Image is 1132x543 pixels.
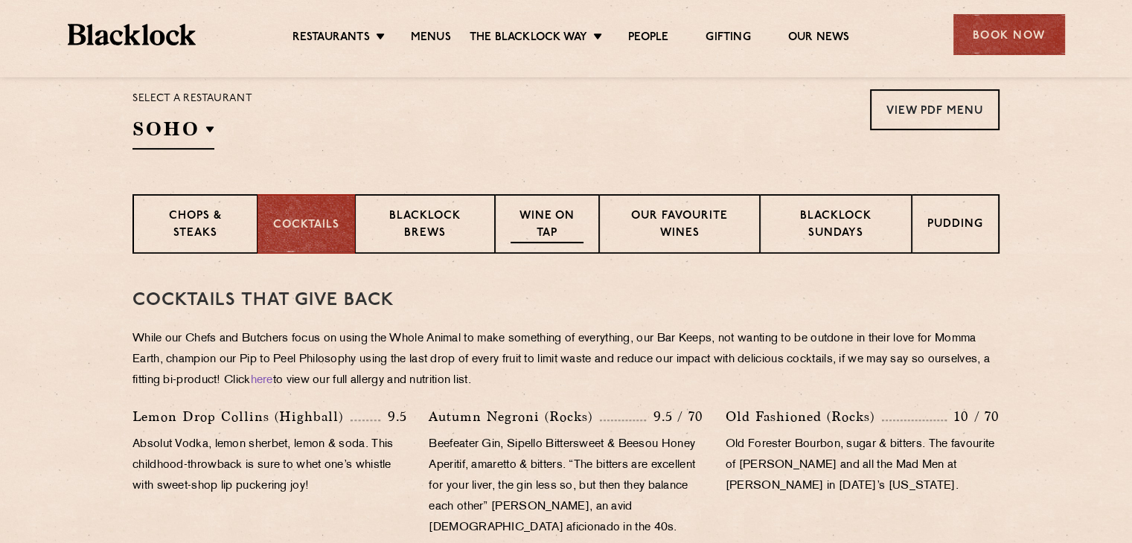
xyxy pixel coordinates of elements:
[132,329,1000,391] p: While our Chefs and Butchers focus on using the Whole Animal to make something of everything, our...
[927,216,983,235] p: Pudding
[132,291,1000,310] h3: Cocktails That Give Back
[371,208,479,243] p: Blacklock Brews
[132,89,252,109] p: Select a restaurant
[132,406,351,427] p: Lemon Drop Collins (Highball)
[706,30,750,47] a: Gifting
[788,30,850,47] a: Our News
[646,407,703,426] p: 9.5 / 70
[511,208,583,243] p: Wine on Tap
[251,375,273,386] a: here
[273,217,339,234] p: Cocktails
[776,208,896,243] p: Blacklock Sundays
[470,30,587,47] a: The Blacklock Way
[411,30,451,47] a: Menus
[292,30,370,47] a: Restaurants
[429,434,703,539] p: Beefeater Gin, Sipello Bittersweet & Beesou Honey Aperitif, amaretto & bitters. “The bitters are ...
[870,89,1000,130] a: View PDF Menu
[429,406,600,427] p: Autumn Negroni (Rocks)
[628,30,668,47] a: People
[726,406,882,427] p: Old Fashioned (Rocks)
[947,407,1000,426] p: 10 / 70
[953,14,1065,55] div: Book Now
[132,434,406,497] p: Absolut Vodka, lemon sherbet, lemon & soda. This childhood-throwback is sure to whet one’s whistl...
[132,116,214,150] h2: SOHO
[68,24,196,45] img: BL_Textured_Logo-footer-cropped.svg
[726,434,1000,497] p: Old Forester Bourbon, sugar & bitters. The favourite of [PERSON_NAME] and all the Mad Men at [PER...
[380,407,407,426] p: 9.5
[149,208,242,243] p: Chops & Steaks
[615,208,744,243] p: Our favourite wines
